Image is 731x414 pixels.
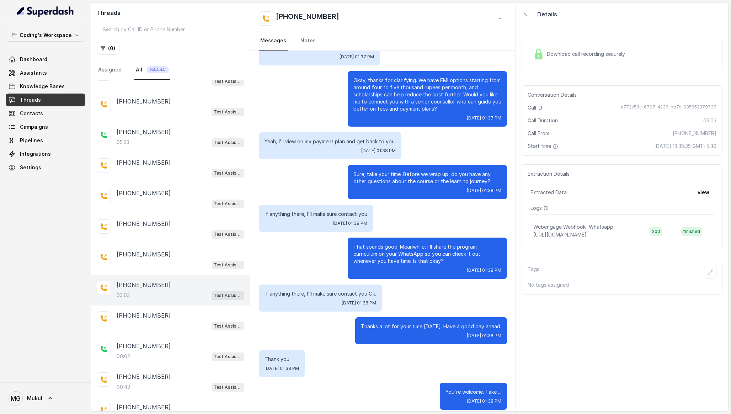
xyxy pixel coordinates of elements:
h2: [PHONE_NUMBER] [276,11,339,26]
span: 54454 [146,66,169,73]
p: Okay, thanks for clarifying. We have EMI options starting from around four to five thousand rupee... [353,77,501,112]
p: Yeah, I'll view on my payment plan and get back to you. [265,138,396,145]
p: Logs ( 1 ) [530,205,714,212]
a: Campaigns [6,121,85,133]
a: Messages [259,31,288,51]
p: 00:02 [117,353,130,360]
p: Thank you. [265,356,299,363]
span: Extraction Details [528,170,572,177]
span: finished [681,227,702,236]
p: [PHONE_NUMBER] [117,281,171,289]
span: [DATE] 01:38 PM [361,148,396,154]
p: That sounds good. Meanwhile, I’ll share the program curriculum on your WhatsApp so you can check ... [353,243,501,265]
span: Contacts [20,110,43,117]
a: Threads [6,94,85,106]
span: [DATE] 13:35:35 GMT+5:30 [654,143,716,150]
p: [PHONE_NUMBER] [117,158,171,167]
span: [DATE] 01:38 PM [467,333,501,339]
p: 05:33 [117,139,129,146]
span: Threads [20,96,41,103]
span: [DATE] 01:38 PM [333,221,367,226]
p: [PHONE_NUMBER] [117,311,171,320]
p: If anything there, I'll make sure contact you Ok. [265,290,376,297]
a: Assistants [6,67,85,79]
h2: Threads [97,9,244,17]
span: 200 [650,227,662,236]
span: Integrations [20,150,51,158]
a: Mukul [6,388,85,408]
p: [PHONE_NUMBER] [117,189,171,197]
p: Test Assistant-3 [214,261,242,269]
p: Test Assistant-3 [214,353,242,360]
p: 03:03 [117,292,130,299]
p: You're welcome. Take ... [445,388,501,396]
p: Thanks a lot for your time [DATE]. Have a good day ahead. [361,323,501,330]
a: Dashboard [6,53,85,66]
p: Test Assistant-3 [214,323,242,330]
p: [PHONE_NUMBER] [117,403,171,412]
p: Test Assistant-3 [214,200,242,207]
span: [DATE] 01:37 PM [467,115,501,121]
nav: Tabs [259,31,507,51]
p: 00:43 [117,383,130,391]
p: Tags [528,266,539,278]
span: Settings [20,164,41,171]
span: Mukul [27,395,42,402]
p: Test Assistant-3 [214,384,242,391]
img: light.svg [17,6,74,17]
a: Integrations [6,148,85,160]
span: [DATE] 01:37 PM [340,54,374,60]
a: Assigned [97,60,123,80]
p: Test Assistant-3 [214,78,242,85]
img: Lock Icon [533,49,544,59]
nav: Tabs [97,60,244,80]
p: If anything there, I'll make sure contact you [265,211,367,218]
button: view [693,186,714,199]
p: [PHONE_NUMBER] [117,97,171,106]
span: Download call recording securely [547,51,628,58]
p: Test Assistant-3 [214,139,242,146]
span: Call From [528,130,549,137]
span: [DATE] 01:38 PM [265,366,299,371]
a: All54454 [134,60,170,80]
p: No tags assigned [528,281,716,288]
a: Settings [6,161,85,174]
span: a772e53c-6707-4236-bb7c-035652379736 [621,104,716,111]
p: [PHONE_NUMBER] [117,219,171,228]
span: Call ID [528,104,542,111]
span: Dashboard [20,56,47,63]
p: Test Assistant-3 [214,108,242,116]
p: Details [537,10,557,18]
a: Contacts [6,107,85,120]
p: Sure, take your time. Before we wrap up, do you have any other questions about the course or the ... [353,171,501,185]
span: Conversation Details [528,91,580,99]
p: [PHONE_NUMBER] [117,342,171,350]
span: Campaigns [20,123,48,131]
span: Assistants [20,69,47,76]
text: MG [11,395,21,402]
input: Search by Call ID or Phone Number [97,23,244,36]
span: [DATE] 01:38 PM [467,398,501,404]
p: [PHONE_NUMBER] [117,372,171,381]
p: Test Assistant-3 [214,170,242,177]
span: [DATE] 01:38 PM [467,267,501,273]
p: [PHONE_NUMBER] [117,250,171,259]
a: Knowledge Bases [6,80,85,93]
p: [PHONE_NUMBER] [117,128,171,136]
span: Pipelines [20,137,43,144]
button: (0) [97,42,119,55]
span: Call Duration [528,117,558,124]
span: [DATE] 01:38 PM [467,188,501,193]
p: Test Assistant-3 [214,231,242,238]
span: Knowledge Bases [20,83,65,90]
p: Test Assistant-3 [214,292,242,299]
p: Coding's Workspace [20,31,72,39]
p: Webengage Webhook- Whatsapp [533,223,613,230]
span: Extracted Data [530,189,567,196]
a: Pipelines [6,134,85,147]
button: Coding's Workspace [6,29,85,42]
span: [DATE] 01:38 PM [342,300,376,306]
span: Start time [528,143,560,150]
span: [URL][DOMAIN_NAME] [533,232,587,238]
span: [PHONE_NUMBER] [673,130,716,137]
